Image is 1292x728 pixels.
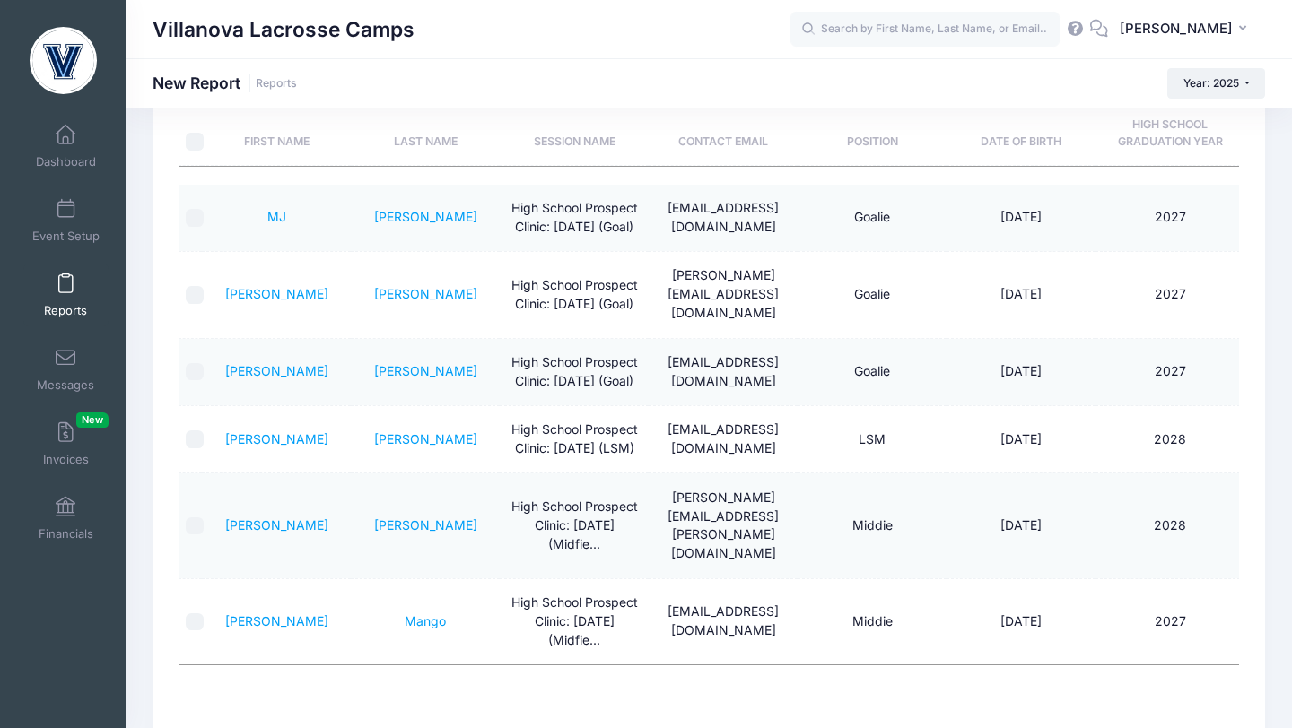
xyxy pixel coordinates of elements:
span: [DATE] [1000,517,1042,533]
a: [PERSON_NAME] [225,363,328,378]
span: High School Prospect Clinic: October 19 (Midfield) [511,594,638,647]
th: Session Name: activate to sort column ascending [500,102,649,166]
a: [PERSON_NAME] [374,431,477,446]
a: [PERSON_NAME] [374,286,477,301]
span: [DATE] [1000,286,1042,301]
a: Reports [23,264,109,326]
td: Goalie [798,252,947,338]
a: [PERSON_NAME] [225,517,328,533]
span: [PERSON_NAME] [1120,19,1233,39]
td: 2028 [1096,406,1244,473]
td: Middie [798,579,947,664]
input: Search by First Name, Last Name, or Email... [790,12,1060,48]
span: [DATE] [1000,431,1042,446]
span: Financials [39,526,93,542]
span: Dashboard [36,154,96,169]
td: 2028 [1096,473,1244,578]
td: [EMAIL_ADDRESS][DOMAIN_NAME] [649,339,798,406]
h1: New Report [153,74,297,92]
td: [PERSON_NAME][EMAIL_ADDRESS][PERSON_NAME][DOMAIN_NAME] [649,473,798,578]
td: High School Prospect Clinic: [DATE] (LSM) [500,406,649,473]
span: [DATE] [1000,363,1042,378]
td: 2027 [1096,339,1244,406]
button: [PERSON_NAME] [1108,9,1265,50]
a: [PERSON_NAME] [374,517,477,533]
a: Messages [23,338,109,401]
th: First Name: activate to sort column ascending [202,102,351,166]
h1: Villanova Lacrosse Camps [153,9,415,50]
a: [PERSON_NAME] [374,209,477,224]
a: Event Setup [23,189,109,252]
td: 2027 [1096,579,1244,664]
span: [DATE] [1000,613,1042,628]
a: MJ [267,209,286,224]
th: High School Graduation Year: activate to sort column ascending [1096,102,1244,166]
th: Position: activate to sort column ascending [798,102,947,166]
td: High School Prospect Clinic: [DATE] (Goal) [500,185,649,252]
span: Event Setup [32,229,100,244]
td: Goalie [798,185,947,252]
a: Mango [405,613,446,628]
a: [PERSON_NAME] [374,363,477,378]
td: Middie [798,473,947,578]
span: New [76,412,109,428]
td: LSM [798,406,947,473]
span: Messages [37,377,94,393]
td: 2027 [1096,252,1244,338]
span: [DATE] [1000,209,1042,224]
a: InvoicesNew [23,412,109,475]
a: [PERSON_NAME] [225,613,328,628]
img: Villanova Lacrosse Camps [30,27,97,94]
td: [PERSON_NAME][EMAIL_ADDRESS][DOMAIN_NAME] [649,252,798,338]
a: Dashboard [23,115,109,178]
a: [PERSON_NAME] [225,431,328,446]
a: Reports [256,77,297,91]
td: [EMAIL_ADDRESS][DOMAIN_NAME] [649,406,798,473]
td: [EMAIL_ADDRESS][DOMAIN_NAME] [649,185,798,252]
th: Last Name: activate to sort column ascending [351,102,500,166]
th: Contact Email: activate to sort column ascending [649,102,798,166]
td: 2027 [1096,185,1244,252]
button: Year: 2025 [1167,68,1265,99]
span: Year: 2025 [1183,76,1239,90]
td: [EMAIL_ADDRESS][DOMAIN_NAME] [649,579,798,664]
td: Goalie [798,339,947,406]
a: [PERSON_NAME] [225,286,328,301]
a: Financials [23,487,109,550]
th: Date of Birth: activate to sort column ascending [947,102,1096,166]
td: High School Prospect Clinic: [DATE] (Goal) [500,339,649,406]
td: High School Prospect Clinic: [DATE] (Goal) [500,252,649,338]
span: Reports [44,303,87,318]
span: Invoices [43,452,89,467]
span: High School Prospect Clinic: October 19 (Midfield) [511,498,638,551]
